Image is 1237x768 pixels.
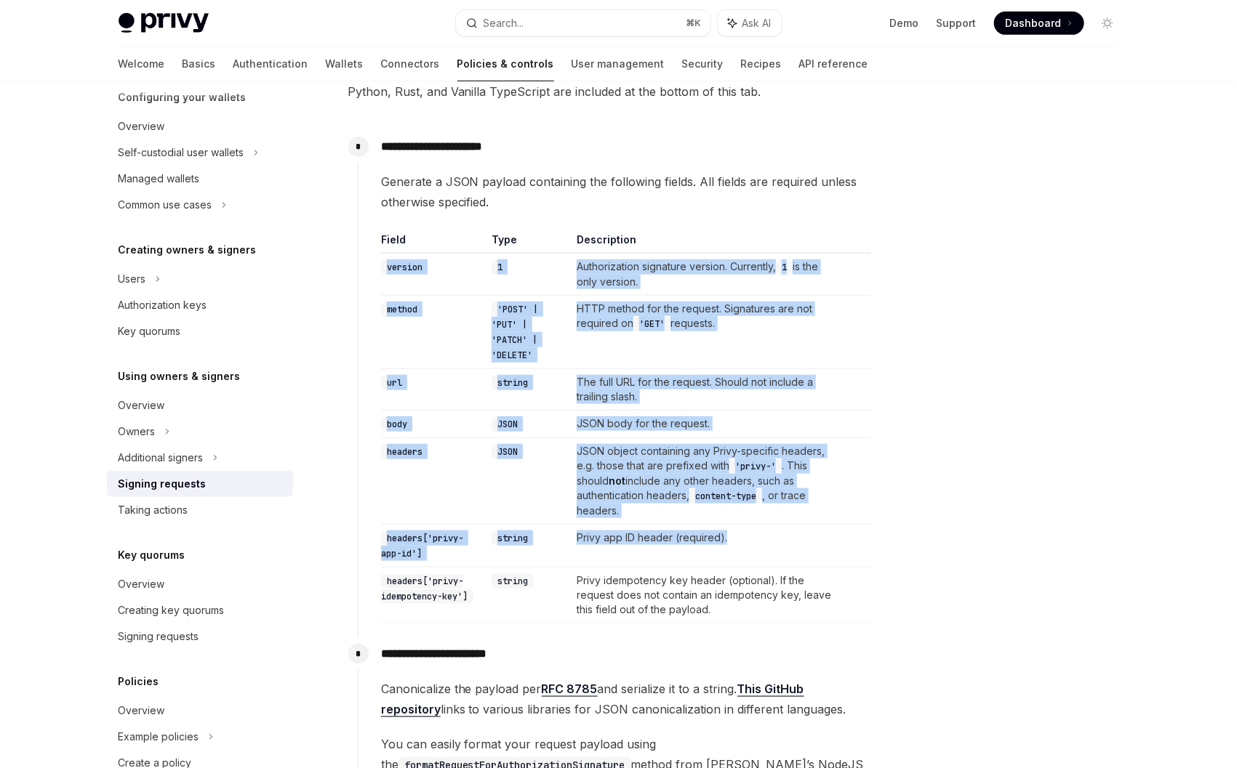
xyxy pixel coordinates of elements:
[119,196,212,214] div: Common use cases
[119,323,181,340] div: Key quorums
[381,171,871,212] span: Generate a JSON payload containing the following fields. All fields are required unless otherwise...
[718,10,782,36] button: Ask AI
[937,16,977,31] a: Support
[107,698,293,724] a: Overview
[799,47,868,81] a: API reference
[571,369,841,411] td: The full URL for the request. Should not include a trailing slash.
[183,47,216,81] a: Basics
[457,47,554,81] a: Policies & controls
[119,728,199,745] div: Example policies
[742,16,772,31] span: Ask AI
[381,445,428,459] code: headers
[381,574,473,604] code: headers['privy-idempotency-key']
[686,17,702,29] span: ⌘ K
[492,531,534,546] code: string
[682,47,724,81] a: Security
[492,417,524,432] code: JSON
[119,501,188,519] div: Taking actions
[119,118,165,135] div: Overview
[119,270,146,288] div: Users
[381,233,487,254] th: Field
[326,47,364,81] a: Wallets
[119,702,165,719] div: Overview
[486,233,571,254] th: Type
[609,474,625,487] strong: not
[119,546,185,564] h5: Key quorums
[689,489,762,504] code: content-type
[492,376,534,390] code: string
[1006,16,1062,31] span: Dashboard
[381,47,440,81] a: Connectors
[484,15,524,32] div: Search...
[119,475,207,493] div: Signing requests
[776,260,793,275] code: 1
[119,397,165,414] div: Overview
[107,571,293,597] a: Overview
[107,113,293,140] a: Overview
[119,673,159,690] h5: Policies
[1096,12,1119,35] button: Toggle dark mode
[119,144,244,161] div: Self-custodial user wallets
[119,13,209,33] img: light logo
[107,497,293,523] a: Taking actions
[571,438,841,525] td: JSON object containing any Privy-specific headers, e.g. those that are prefixed with . This shoul...
[107,597,293,623] a: Creating key quorums
[119,628,199,645] div: Signing requests
[729,459,782,474] code: 'privy-'
[381,679,871,719] span: Canonicalize the payload per and serialize it to a string. links to various libraries for JSON ca...
[119,170,200,187] div: Managed wallets
[492,260,508,275] code: 1
[119,449,204,466] div: Additional signers
[107,623,293,650] a: Signing requests
[381,376,408,390] code: url
[107,292,293,318] a: Authorization keys
[119,423,156,440] div: Owners
[119,47,165,81] a: Welcome
[107,318,293,344] a: Key quorums
[119,368,241,385] h5: Using owners & signers
[571,254,841,296] td: Authorization signature version. Currently, is the only version.
[381,531,463,561] code: headers['privy-app-id']
[119,575,165,593] div: Overview
[492,445,524,459] code: JSON
[542,682,598,697] a: RFC 8785
[107,166,293,192] a: Managed wallets
[456,10,710,36] button: Search...⌘K
[633,317,670,331] code: 'GET'
[492,302,538,363] code: 'POST' | 'PUT' | 'PATCH' | 'DELETE'
[381,260,428,275] code: version
[107,392,293,419] a: Overview
[741,47,782,81] a: Recipes
[119,241,257,259] h5: Creating owners & signers
[348,61,872,102] span: To sign requests with your own signing logic, follow the steps below. Code examples for Go, Pytho...
[571,411,841,438] td: JSON body for the request.
[994,12,1084,35] a: Dashboard
[890,16,919,31] a: Demo
[381,302,423,317] code: method
[571,296,841,369] td: HTTP method for the request. Signatures are not required on requests.
[107,471,293,497] a: Signing requests
[571,525,841,567] td: Privy app ID header (required).
[571,233,841,254] th: Description
[572,47,665,81] a: User management
[571,567,841,623] td: Privy idempotency key header (optional). If the request does not contain an idempotency key, leav...
[381,417,413,432] code: body
[233,47,308,81] a: Authentication
[492,574,534,589] code: string
[119,602,225,619] div: Creating key quorums
[119,296,207,314] div: Authorization keys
